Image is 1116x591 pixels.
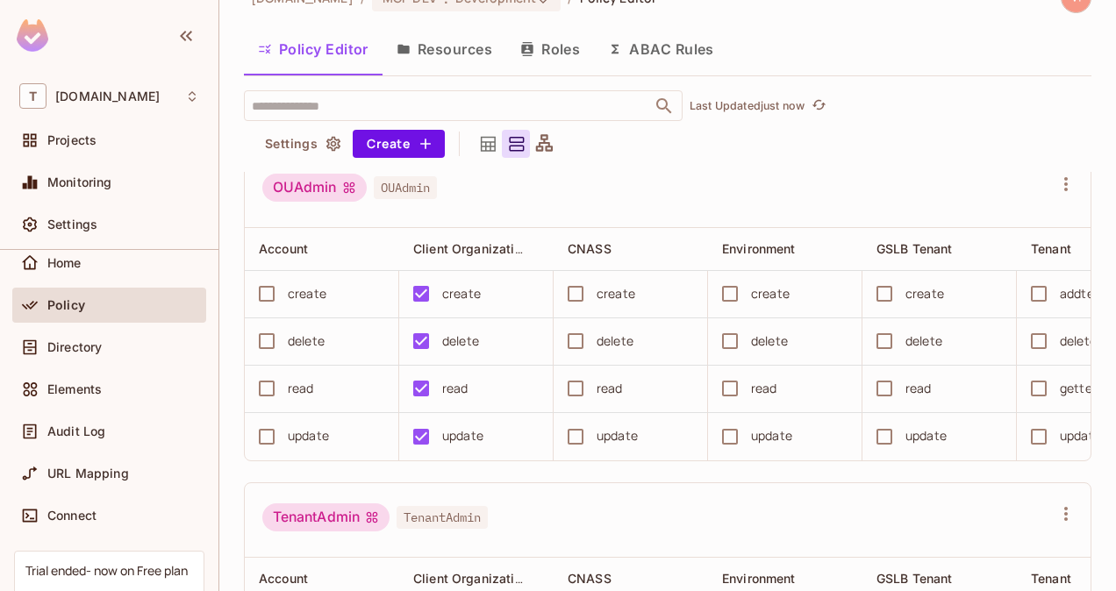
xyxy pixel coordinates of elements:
[288,284,326,303] div: create
[506,27,594,71] button: Roles
[442,426,483,445] div: update
[17,19,48,52] img: SReyMgAAAABJRU5ErkJggg==
[288,331,325,351] div: delete
[597,284,635,303] div: create
[47,175,112,189] span: Monitoring
[47,509,97,523] span: Connect
[47,298,85,312] span: Policy
[47,256,82,270] span: Home
[47,340,102,354] span: Directory
[905,284,944,303] div: create
[262,503,390,531] div: TenantAdmin
[383,27,506,71] button: Resources
[597,379,623,398] div: read
[808,96,829,117] button: refresh
[442,379,469,398] div: read
[47,466,129,481] span: URL Mapping
[751,331,788,351] div: delete
[905,331,942,351] div: delete
[722,571,796,586] span: Environment
[597,331,633,351] div: delete
[413,570,557,587] span: Client Organization Unit
[905,426,947,445] div: update
[47,382,102,396] span: Elements
[652,94,676,118] button: Open
[594,27,728,71] button: ABAC Rules
[876,241,953,256] span: GSLB Tenant
[812,97,826,115] span: refresh
[413,240,557,257] span: Client Organization Unit
[288,426,329,445] div: update
[55,89,160,103] span: Workspace: t-mobile.com
[876,571,953,586] span: GSLB Tenant
[751,284,790,303] div: create
[244,27,383,71] button: Policy Editor
[262,174,367,202] div: OUAdmin
[47,133,97,147] span: Projects
[25,562,188,579] div: Trial ended- now on Free plan
[259,571,308,586] span: Account
[258,130,346,158] button: Settings
[568,241,612,256] span: CNASS
[442,284,481,303] div: create
[353,130,445,158] button: Create
[374,176,437,199] span: OUAdmin
[722,241,796,256] span: Environment
[568,571,612,586] span: CNASS
[259,241,308,256] span: Account
[751,426,792,445] div: update
[1031,571,1071,586] span: Tenant
[1031,241,1071,256] span: Tenant
[288,379,314,398] div: read
[47,217,97,231] span: Settings
[805,96,829,117] span: Click to refresh data
[751,379,777,398] div: read
[690,99,805,113] p: Last Updated just now
[905,379,932,398] div: read
[597,426,638,445] div: update
[19,83,46,109] span: T
[397,506,488,529] span: TenantAdmin
[442,331,479,351] div: delete
[47,424,105,438] span: Audit Log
